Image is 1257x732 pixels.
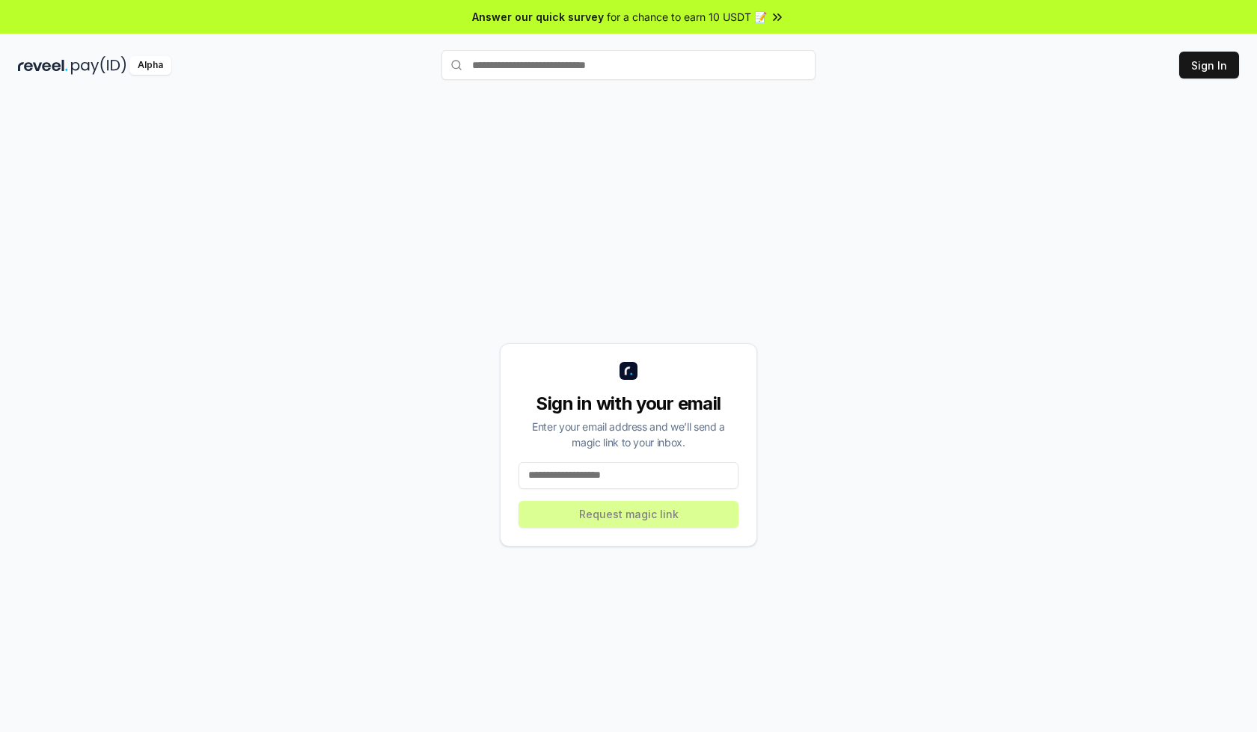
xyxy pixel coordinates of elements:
[1179,52,1239,79] button: Sign In
[129,56,171,75] div: Alpha
[472,9,604,25] span: Answer our quick survey
[71,56,126,75] img: pay_id
[620,362,637,380] img: logo_small
[18,56,68,75] img: reveel_dark
[607,9,767,25] span: for a chance to earn 10 USDT 📝
[519,419,738,450] div: Enter your email address and we’ll send a magic link to your inbox.
[519,392,738,416] div: Sign in with your email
